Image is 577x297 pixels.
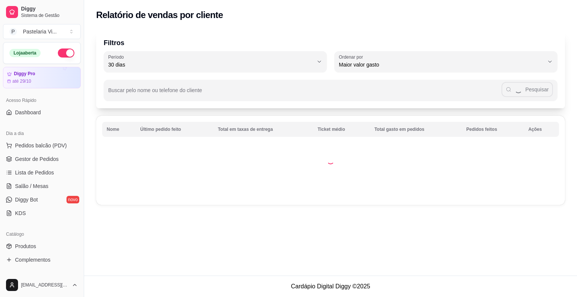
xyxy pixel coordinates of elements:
[15,182,48,190] span: Salão / Mesas
[3,67,81,88] a: Diggy Proaté 29/10
[3,194,81,206] a: Diggy Botnovo
[21,12,78,18] span: Sistema de Gestão
[84,276,577,297] footer: Cardápio Digital Diggy © 2025
[15,109,41,116] span: Dashboard
[15,256,50,264] span: Complementos
[3,139,81,152] button: Pedidos balcão (PDV)
[3,153,81,165] a: Gestor de Pedidos
[15,142,67,149] span: Pedidos balcão (PDV)
[3,207,81,219] a: KDS
[3,24,81,39] button: Select a team
[15,196,38,203] span: Diggy Bot
[3,254,81,266] a: Complementos
[14,71,35,77] article: Diggy Pro
[3,240,81,252] a: Produtos
[58,48,74,58] button: Alterar Status
[3,228,81,240] div: Catálogo
[108,89,501,97] input: Buscar pelo nome ou telefone do cliente
[12,78,31,84] article: até 29/10
[3,167,81,179] a: Lista de Pedidos
[108,54,126,60] label: Período
[9,28,17,35] span: P
[339,54,366,60] label: Ordenar por
[21,6,78,12] span: Diggy
[3,106,81,118] a: Dashboard
[15,209,26,217] span: KDS
[96,9,223,21] h2: Relatório de vendas por cliente
[15,155,59,163] span: Gestor de Pedidos
[104,51,327,72] button: Período30 dias
[339,61,544,68] span: Maior valor gasto
[3,94,81,106] div: Acesso Rápido
[9,49,41,57] div: Loja aberta
[334,51,557,72] button: Ordenar porMaior valor gasto
[3,127,81,139] div: Dia a dia
[327,157,334,164] div: Loading
[108,61,313,68] span: 30 dias
[15,242,36,250] span: Produtos
[3,180,81,192] a: Salão / Mesas
[15,169,54,176] span: Lista de Pedidos
[3,276,81,294] button: [EMAIL_ADDRESS][DOMAIN_NAME]
[23,28,57,35] div: Pastelaria Vi ...
[21,282,69,288] span: [EMAIL_ADDRESS][DOMAIN_NAME]
[104,38,557,48] p: Filtros
[3,3,81,21] a: DiggySistema de Gestão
